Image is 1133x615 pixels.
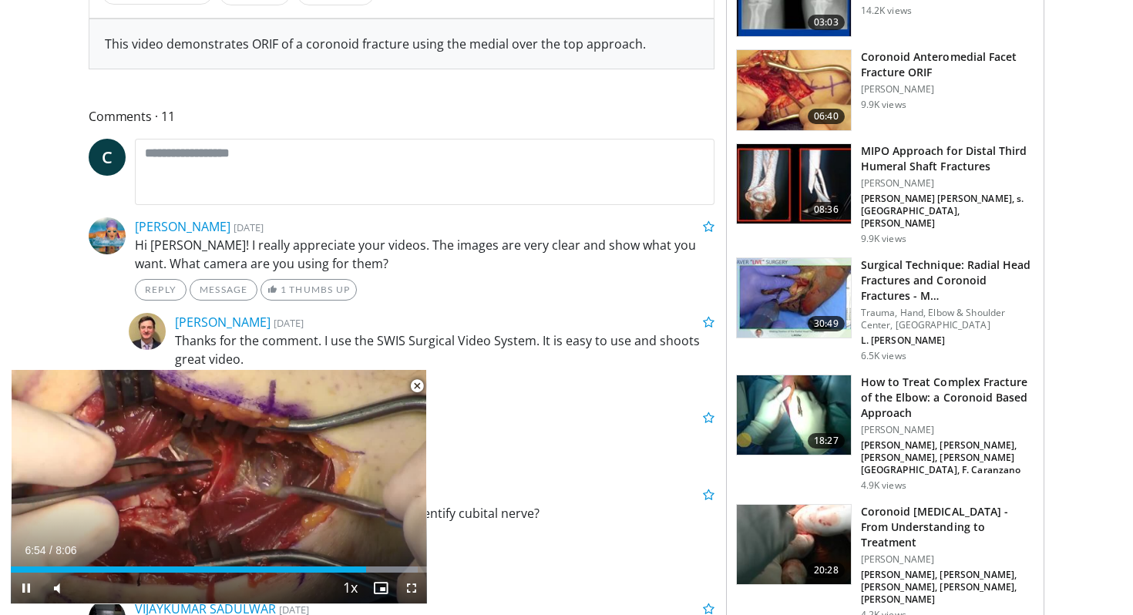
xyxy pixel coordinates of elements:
h3: How to Treat Complex Fracture of the Elbow: a Coronoid Based Approach [861,375,1034,421]
p: L. [PERSON_NAME] [861,334,1034,347]
p: [PERSON_NAME], [PERSON_NAME], [PERSON_NAME], [PERSON_NAME][GEOGRAPHIC_DATA], F. Caranzano [861,439,1034,476]
a: [PERSON_NAME] [175,314,271,331]
button: Close [402,370,432,402]
a: 08:36 MIPO Approach for Distal Third Humeral Shaft Fractures [PERSON_NAME] [PERSON_NAME] [PERSON_... [736,143,1034,245]
a: [PERSON_NAME] [135,218,230,235]
p: [PERSON_NAME] [861,553,1034,566]
a: 18:27 How to Treat Complex Fracture of the Elbow: a Coronoid Based Approach [PERSON_NAME] [PERSON... [736,375,1034,492]
p: [PERSON_NAME] [861,177,1034,190]
h3: Coronoid Anteromedial Facet Fracture ORIF [861,49,1034,80]
a: 06:40 Coronoid Anteromedial Facet Fracture ORIF [PERSON_NAME] 9.9K views [736,49,1034,131]
button: Pause [11,573,42,603]
p: 4.9K views [861,479,906,492]
img: 059a3a57-843a-46e7-9851-1bb73cf17ef5.150x105_q85_crop-smart_upscale.jpg [737,375,851,455]
a: 30:49 Surgical Technique: Radial Head Fractures and Coronoid Fractures - M… Trauma, Hand, Elbow &... [736,257,1034,362]
span: 8:06 [55,544,76,556]
p: 9.9K views [861,233,906,245]
p: 6.5K views [861,350,906,362]
img: c7ca1d34-84d2-4dfd-88ce-5a0edc77490b.150x105_q85_crop-smart_upscale.jpg [737,505,851,585]
small: [DATE] [274,316,304,330]
a: Message [190,279,257,301]
div: This video demonstrates ORIF of a coronoid fracture using the medial over the top approach. [105,35,698,53]
p: Thanks for the comment. I use the SWIS Surgical Video System. It is easy to use and shoots great ... [175,331,714,368]
span: Comments 11 [89,106,714,126]
h3: Coronoid [MEDICAL_DATA] - From Understanding to Treatment [861,504,1034,550]
p: [PERSON_NAME], [PERSON_NAME], [PERSON_NAME], [PERSON_NAME], [PERSON_NAME] [861,569,1034,606]
img: d4887ced-d35b-41c5-9c01-de8d228990de.150x105_q85_crop-smart_upscale.jpg [737,144,851,224]
span: 30:49 [808,316,845,331]
p: [PERSON_NAME] [PERSON_NAME], s. [GEOGRAPHIC_DATA], [PERSON_NAME] [861,193,1034,230]
h3: Surgical Technique: Radial Head Fractures and Coronoid Fractures - M… [861,257,1034,304]
span: 1 [281,284,287,295]
p: Trauma, Hand, Elbow & Shoulder Center, [GEOGRAPHIC_DATA] [861,307,1034,331]
span: / [49,544,52,556]
button: Fullscreen [396,573,427,603]
a: 1 Thumbs Up [261,279,357,301]
img: Avatar [89,217,126,254]
button: Enable picture-in-picture mode [365,573,396,603]
span: 03:03 [808,15,845,30]
p: Hi [PERSON_NAME]! I really appreciate your videos. The images are very clear and show what you wa... [135,236,714,273]
span: 18:27 [808,433,845,449]
a: C [89,139,126,176]
button: Playback Rate [335,573,365,603]
img: Avatar [129,313,166,350]
small: [DATE] [234,220,264,234]
span: 6:54 [25,544,45,556]
div: Progress Bar [11,566,427,573]
video-js: Video Player [11,370,427,604]
button: Mute [42,573,72,603]
p: 14.2K views [861,5,912,17]
a: Reply [135,279,187,301]
p: [PERSON_NAME] [861,83,1034,96]
span: 08:36 [808,202,845,217]
img: 311bca1b-6bf8-4fc1-a061-6f657f32dced.150x105_q85_crop-smart_upscale.jpg [737,258,851,338]
p: 9.9K views [861,99,906,111]
span: 20:28 [808,563,845,578]
img: 3e69eb67-b6e0-466a-a2c7-781873c595a0.150x105_q85_crop-smart_upscale.jpg [737,50,851,130]
h3: MIPO Approach for Distal Third Humeral Shaft Fractures [861,143,1034,174]
p: [PERSON_NAME] [861,424,1034,436]
span: 06:40 [808,109,845,124]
